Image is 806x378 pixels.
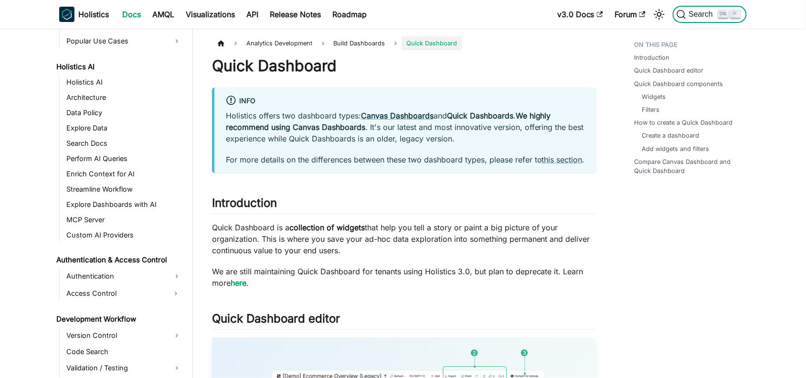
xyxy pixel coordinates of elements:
strong: Quick Dashboards [447,111,513,120]
nav: Breadcrumbs [212,36,596,50]
a: Architecture [64,91,184,104]
a: Popular Use Cases [64,33,184,49]
a: Authentication [64,269,184,284]
strong: collection of widgets [289,223,365,232]
span: Quick Dashboard [402,36,462,50]
a: Create a dashboard [642,131,700,140]
a: Widgets [642,92,666,101]
a: Enrich Context for AI [64,167,184,181]
p: Quick Dashboard is a that help you tell a story or paint a big picture of your organization. This... [212,222,596,256]
span: Analytics Development [242,36,317,50]
a: Development Workflow [53,313,184,326]
a: Access Control [64,286,167,301]
a: Docs [117,7,147,22]
button: Expand sidebar category 'Access Control' [167,286,184,301]
a: MCP Server [64,213,184,227]
a: Validation / Testing [64,360,184,376]
a: Quick Dashboard editor [635,66,704,75]
a: AMQL [147,7,180,22]
button: Switch between dark and light mode (currently light mode) [652,7,667,22]
a: Holistics AI [64,76,184,89]
img: Holistics [59,7,74,22]
a: Code Search [64,345,184,358]
p: For more details on the differences between these two dashboard types, please refer to . [226,154,585,165]
a: Version Control [64,328,184,343]
a: Perform AI Queries [64,152,184,165]
a: Roadmap [327,7,372,22]
strong: We highly recommend using Canvas Dashboards [226,111,551,132]
span: Build Dashboards [329,36,390,50]
a: Authentication & Access Control [53,253,184,267]
a: Quick Dashboard components [635,79,723,88]
button: Search (Ctrl+K) [673,6,747,23]
div: info [226,95,585,108]
a: Forum [609,7,651,22]
kbd: K [731,10,740,18]
a: Filters [642,105,660,114]
span: Search [686,10,719,19]
p: We are still maintaining Quick Dashboard for tenants using Holistics 3.0, but plan to deprecate i... [212,266,596,289]
a: API [241,7,264,22]
a: Streamline Workflow [64,183,184,196]
a: v3.0 Docs [551,7,609,22]
h1: Quick Dashboard [212,56,596,76]
nav: Docs sidebar [50,29,193,378]
a: Holistics AI [53,60,184,74]
a: Custom AI Providers [64,228,184,242]
a: Add widgets and filters [642,144,710,153]
a: Canvas Dashboards [361,111,434,120]
a: Release Notes [264,7,327,22]
a: HolisticsHolistics [59,7,109,22]
a: Search Docs [64,137,184,150]
a: Visualizations [180,7,241,22]
a: this section [542,155,583,164]
b: Holistics [78,9,109,20]
h2: Introduction [212,196,596,214]
a: Introduction [635,53,670,62]
p: Holistics offers two dashboard types: and . . It's our latest and most innovative version, offeri... [226,110,585,144]
a: Explore Data [64,121,184,135]
a: here [231,278,246,288]
a: Data Policy [64,106,184,119]
a: Compare Canvas Dashboard and Quick Dashboard [635,157,741,175]
h2: Quick Dashboard editor [212,312,596,330]
a: How to create a Quick Dashboard [635,118,733,127]
a: Explore Dashboards with AI [64,198,184,211]
a: Home page [212,36,230,50]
